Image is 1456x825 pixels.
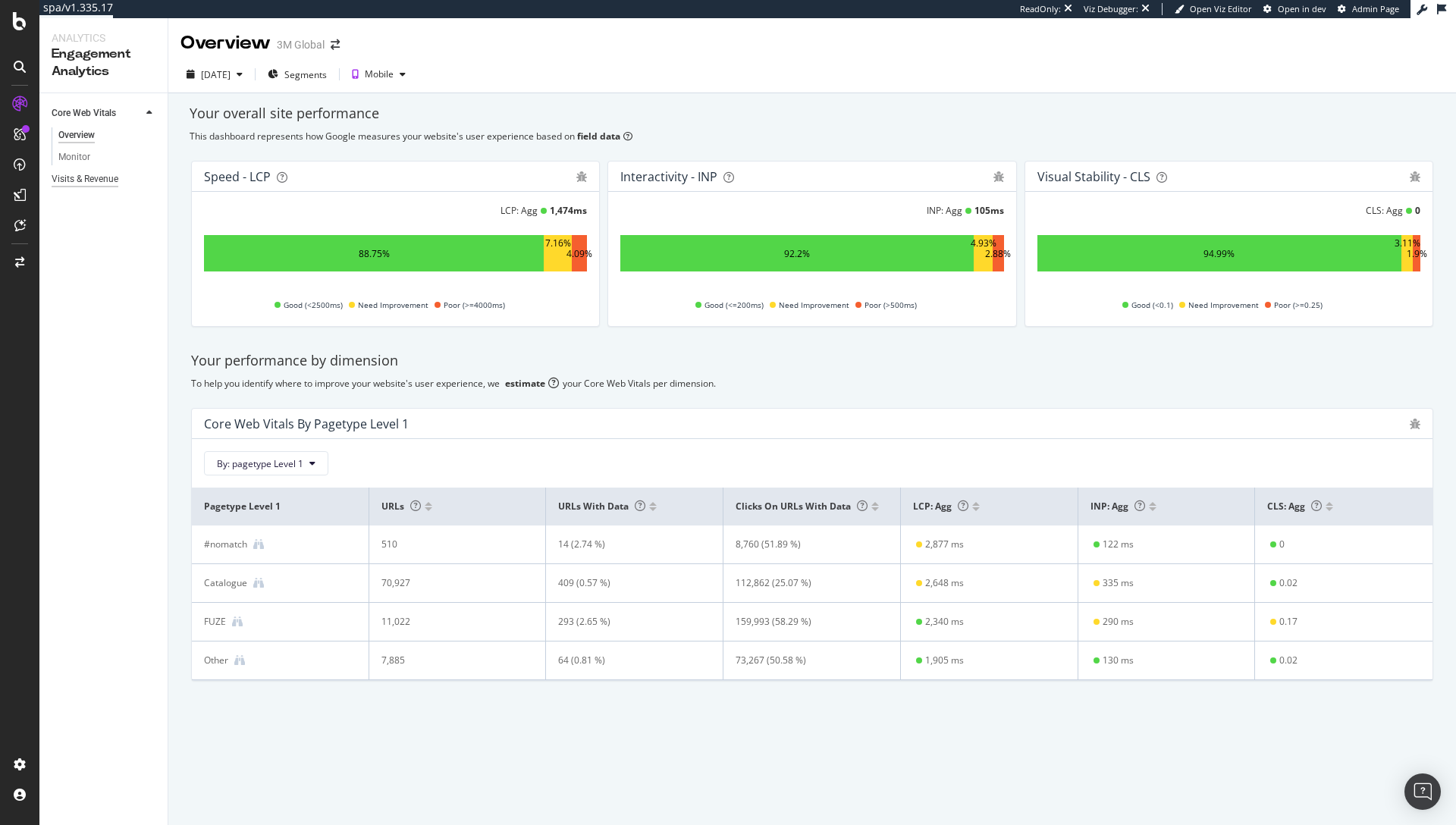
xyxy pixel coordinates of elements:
div: Core Web Vitals By pagetype Level 1 [204,416,409,431]
div: Speed - LCP [204,169,271,184]
div: Viz Debugger: [1084,3,1138,15]
span: Good (<=200ms) [704,296,764,314]
div: To help you identify where to improve your website's user experience, we your Core Web Vitals per... [191,377,1433,390]
div: 8,760 (51.89 %) [736,538,873,551]
div: arrow-right-arrow-left [331,39,340,50]
div: 73,267 (50.58 %) [736,654,873,667]
div: 2,877 ms [925,538,964,551]
div: 2,648 ms [925,576,964,590]
div: 92.2% [784,247,810,260]
span: Need Improvement [779,296,849,314]
div: 0 [1415,204,1420,217]
div: Other [204,654,228,667]
div: LCP: Agg [500,204,538,217]
div: 1.9% [1407,247,1427,260]
div: 2.88% [985,247,1011,260]
div: 0.17 [1279,615,1298,629]
div: Your overall site performance [190,104,1435,124]
div: FUZE [204,615,226,629]
span: Open in dev [1278,3,1326,14]
div: 4.09% [566,247,592,260]
div: 122 ms [1103,538,1134,551]
span: Poor (>=4000ms) [444,296,505,314]
div: Open Intercom Messenger [1404,773,1441,810]
div: 70,927 [381,576,519,590]
div: bug [1410,171,1420,182]
span: Poor (>500ms) [864,296,917,314]
div: 2,340 ms [925,615,964,629]
div: 94.99% [1203,247,1235,260]
div: Overview [58,127,95,143]
span: URLs [381,500,421,513]
div: 14 (2.74 %) [558,538,695,551]
span: Admin Page [1352,3,1399,14]
div: 88.75% [359,247,390,260]
a: Monitor [58,149,157,165]
a: Core Web Vitals [52,105,142,121]
span: Open Viz Editor [1190,3,1252,14]
div: 159,993 (58.29 %) [736,615,873,629]
button: Segments [262,62,333,86]
div: 0.02 [1279,576,1298,590]
span: Clicks on URLs with data [736,500,868,513]
button: Mobile [346,62,412,86]
a: Open in dev [1263,3,1326,15]
div: 1,905 ms [925,654,964,667]
a: Overview [58,127,157,143]
div: Your performance by dimension [191,351,1433,371]
div: estimate [505,377,545,390]
div: 335 ms [1103,576,1134,590]
span: Good (<0.1) [1131,296,1173,314]
span: INP: Agg [1090,500,1145,513]
span: URLs with data [558,500,645,513]
div: Analytics [52,30,155,45]
div: 0.02 [1279,654,1298,667]
div: 0 [1279,538,1285,551]
div: Overview [180,30,271,56]
a: Admin Page [1338,3,1399,15]
div: Mobile [365,70,394,79]
a: Open Viz Editor [1175,3,1252,15]
div: 105 ms [974,204,1004,217]
div: INP: Agg [927,204,962,217]
div: bug [993,171,1004,182]
span: Need Improvement [358,296,428,314]
div: This dashboard represents how Google measures your website's user experience based on [190,130,1435,143]
span: Need Improvement [1188,296,1259,314]
div: 130 ms [1103,654,1134,667]
div: Engagement Analytics [52,45,155,80]
div: Monitor [58,149,90,165]
div: bug [576,171,587,182]
div: 7,885 [381,654,519,667]
div: 3.11% [1395,237,1420,270]
div: [DATE] [201,68,231,81]
div: Core Web Vitals [52,105,116,121]
div: 4.93% [971,237,996,270]
span: pagetype Level 1 [204,500,353,513]
div: Interactivity - INP [620,169,717,184]
div: 510 [381,538,519,551]
div: Visual Stability - CLS [1037,169,1150,184]
div: 1,474 ms [550,204,587,217]
button: By: pagetype Level 1 [204,451,328,475]
div: 11,022 [381,615,519,629]
div: Visits & Revenue [52,171,118,187]
div: 112,862 (25.07 %) [736,576,873,590]
div: CLS: Agg [1366,204,1403,217]
span: LCP: Agg [913,500,968,513]
span: By: pagetype Level 1 [217,457,303,470]
div: 64 (0.81 %) [558,654,695,667]
a: Visits & Revenue [52,171,157,187]
span: Poor (>=0.25) [1274,296,1323,314]
div: Catalogue [204,576,247,590]
div: 7.16% [545,237,571,270]
div: 290 ms [1103,615,1134,629]
div: 3M Global [277,37,325,52]
b: field data [577,130,620,143]
div: #nomatch [204,538,247,551]
button: [DATE] [180,62,249,86]
div: ReadOnly: [1020,3,1061,15]
div: 409 (0.57 %) [558,576,695,590]
div: 293 (2.65 %) [558,615,695,629]
span: Segments [284,68,327,81]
